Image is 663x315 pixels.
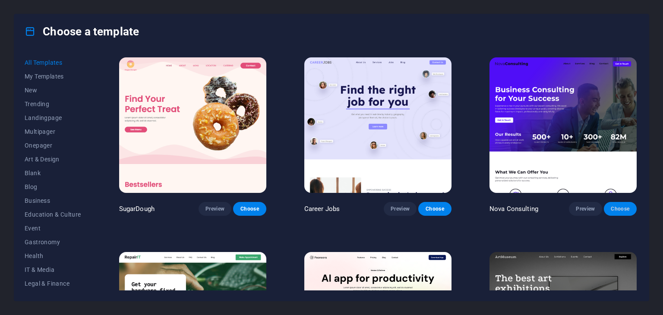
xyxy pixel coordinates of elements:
[25,69,81,83] button: My Templates
[304,205,340,213] p: Career Jobs
[199,202,231,216] button: Preview
[25,280,81,287] span: Legal & Finance
[119,205,155,213] p: SugarDough
[25,97,81,111] button: Trending
[25,252,81,259] span: Health
[25,225,81,232] span: Event
[604,202,637,216] button: Choose
[25,221,81,235] button: Event
[25,83,81,97] button: New
[25,208,81,221] button: Education & Culture
[569,202,602,216] button: Preview
[391,205,410,212] span: Preview
[25,170,81,176] span: Blank
[25,235,81,249] button: Gastronomy
[25,194,81,208] button: Business
[25,239,81,246] span: Gastronomy
[25,111,81,125] button: Landingpage
[25,152,81,166] button: Art & Design
[25,73,81,80] span: My Templates
[25,59,81,66] span: All Templates
[489,57,637,193] img: Nova Consulting
[25,156,81,163] span: Art & Design
[25,125,81,139] button: Multipager
[25,197,81,204] span: Business
[25,114,81,121] span: Landingpage
[119,57,266,193] img: SugarDough
[425,205,444,212] span: Choose
[233,202,266,216] button: Choose
[25,263,81,277] button: IT & Media
[25,277,81,290] button: Legal & Finance
[25,87,81,94] span: New
[25,180,81,194] button: Blog
[384,202,417,216] button: Preview
[611,205,630,212] span: Choose
[205,205,224,212] span: Preview
[25,249,81,263] button: Health
[240,205,259,212] span: Choose
[25,183,81,190] span: Blog
[25,266,81,273] span: IT & Media
[304,57,451,193] img: Career Jobs
[418,202,451,216] button: Choose
[25,101,81,107] span: Trending
[25,166,81,180] button: Blank
[25,211,81,218] span: Education & Culture
[25,128,81,135] span: Multipager
[25,142,81,149] span: Onepager
[489,205,538,213] p: Nova Consulting
[576,205,595,212] span: Preview
[25,139,81,152] button: Onepager
[25,56,81,69] button: All Templates
[25,25,139,38] h4: Choose a template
